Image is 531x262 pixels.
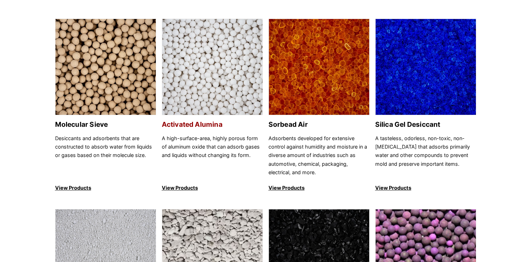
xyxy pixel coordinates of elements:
p: Adsorbents developed for extensive control against humidity and moisture in a diverse amount of i... [268,134,370,177]
a: Sorbead Air Sorbead Air Adsorbents developed for extensive control against humidity and moisture ... [268,19,370,192]
h2: Molecular Sieve [55,120,156,129]
p: A tasteless, odorless, non-toxic, non-[MEDICAL_DATA] that adsorbs primarily water and other compo... [375,134,476,177]
img: Silica Gel Desiccant [376,19,476,116]
p: View Products [268,184,370,192]
p: Desiccants and adsorbents that are constructed to absorb water from liquids or gases based on the... [55,134,156,177]
h2: Silica Gel Desiccant [375,120,476,129]
img: Activated Alumina [162,19,263,116]
p: View Products [162,184,263,192]
img: Molecular Sieve [55,19,156,116]
a: Molecular Sieve Molecular Sieve Desiccants and adsorbents that are constructed to absorb water fr... [55,19,156,192]
a: Silica Gel Desiccant Silica Gel Desiccant A tasteless, odorless, non-toxic, non-[MEDICAL_DATA] th... [375,19,476,192]
p: View Products [55,184,156,192]
h2: Activated Alumina [162,120,263,129]
img: Sorbead Air [269,19,369,116]
a: Activated Alumina Activated Alumina A high-surface-area, highly porous form of aluminum oxide tha... [162,19,263,192]
p: View Products [375,184,476,192]
p: A high-surface-area, highly porous form of aluminum oxide that can adsorb gases and liquids witho... [162,134,263,177]
h2: Sorbead Air [268,120,370,129]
